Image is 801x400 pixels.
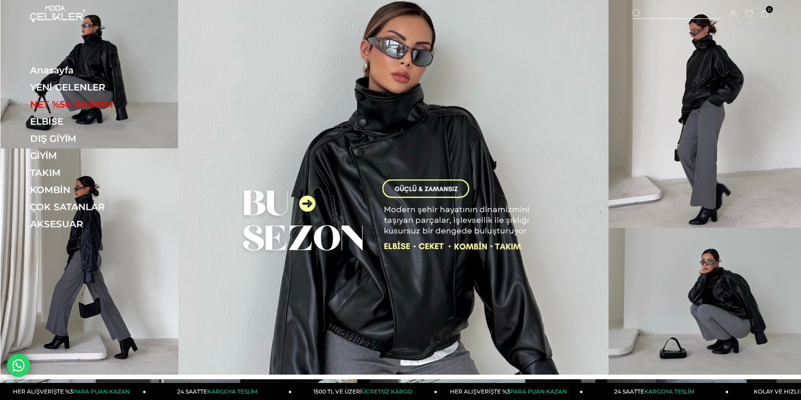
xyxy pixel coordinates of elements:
a: 24 SAATTEKARGOYA TESLİM [146,383,292,400]
span: PARA PUAN KAZAN [73,388,130,395]
a: 1500 TL VE ÜZERİÜCRETSİZ KARGO [292,383,437,400]
a: GİYİM [30,150,157,161]
span: KARGOYA TESLİM [207,388,257,395]
span: ÜCRETSİZ KARGO [362,388,412,395]
span: KARGOYA TESLİM [644,388,694,395]
a: AKSESUAR [30,218,157,230]
a: KOMBİN [30,184,157,195]
a: DIŞ GİYİM [30,133,157,144]
a: TAKIM [30,167,157,178]
a: HER ALIŞVERİŞTE %3PARA PUAN KAZAN [0,383,146,400]
a: 0 [761,11,768,18]
a: 24 SAATTEKARGOYA TESLİM [583,383,728,400]
a: NET %50 İNDİRİM [30,99,157,110]
a: ÇOK SATANLAR [30,201,157,212]
a: ELBİSE [30,116,157,127]
img: logo [30,6,86,22]
span: 0 [766,6,773,13]
a: Anasayfa [30,65,157,76]
span: PARA PUAN KAZAN [510,388,567,395]
a: YENİ GELENLER [30,82,157,93]
a: HER ALIŞVERİŞTE %3PARA PUAN KAZAN [437,383,583,400]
